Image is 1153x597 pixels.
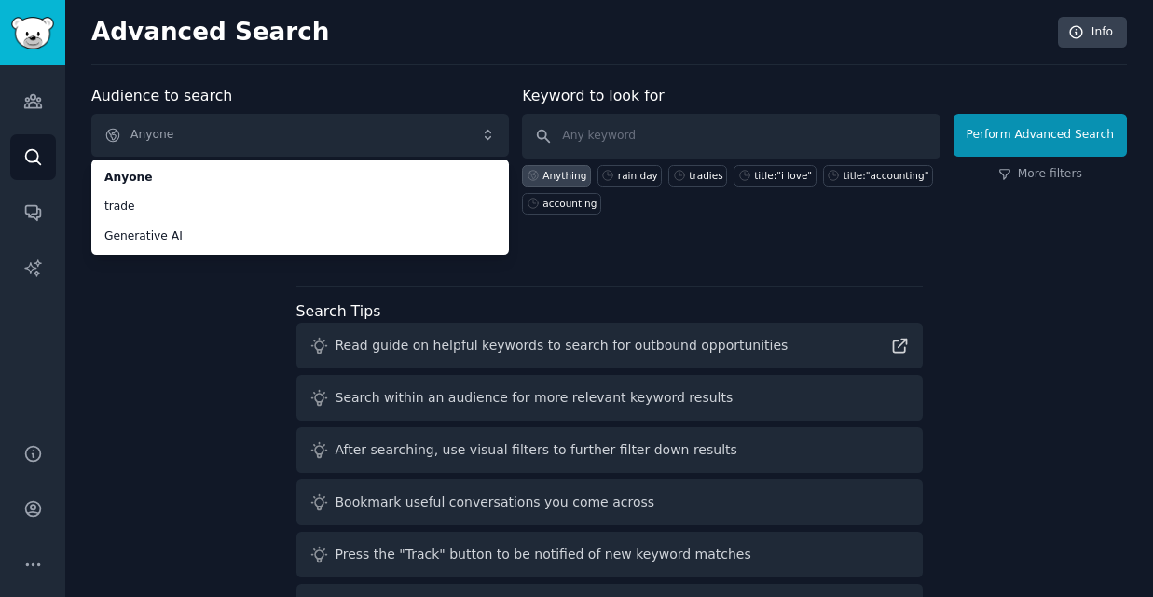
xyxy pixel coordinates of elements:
[296,302,381,320] label: Search Tips
[91,160,509,255] ul: Anyone
[522,114,940,159] input: Any keyword
[336,388,734,408] div: Search within an audience for more relevant keyword results
[336,545,751,564] div: Press the "Track" button to be notified of new keyword matches
[91,114,509,157] button: Anyone
[336,336,789,355] div: Read guide on helpful keywords to search for outbound opportunities
[336,440,737,460] div: After searching, use visual filters to further filter down results
[1058,17,1127,49] a: Info
[844,169,929,182] div: title:"accounting"
[91,87,232,104] label: Audience to search
[522,87,665,104] label: Keyword to look for
[11,17,54,49] img: GummySearch logo
[998,166,1082,183] a: More filters
[91,18,1048,48] h2: Advanced Search
[104,170,496,187] span: Anyone
[754,169,812,182] div: title:"i love"
[104,229,496,245] span: Generative AI
[542,197,597,210] div: accounting
[954,114,1127,157] button: Perform Advanced Search
[336,493,655,512] div: Bookmark useful conversations you come across
[104,199,496,215] span: trade
[542,169,586,182] div: Anything
[618,169,658,182] div: rain day
[689,169,722,182] div: tradies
